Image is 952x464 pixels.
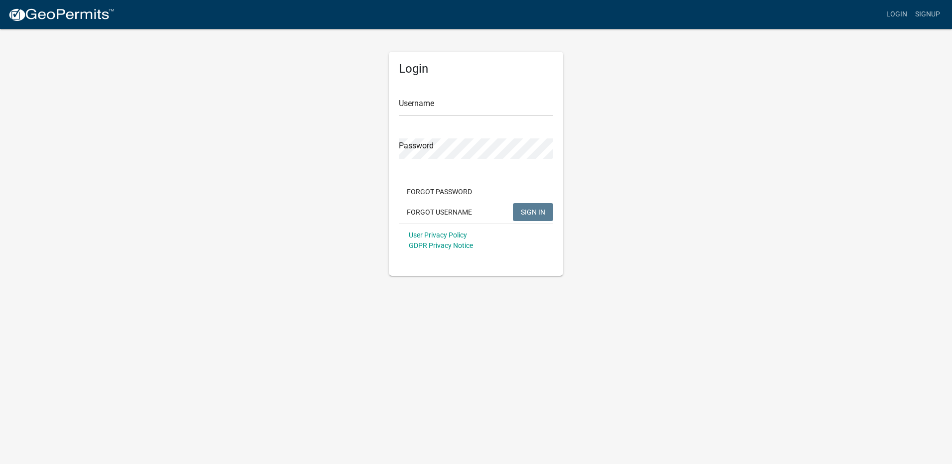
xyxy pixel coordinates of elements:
a: Signup [911,5,944,24]
button: SIGN IN [513,203,553,221]
a: GDPR Privacy Notice [409,241,473,249]
h5: Login [399,62,553,76]
button: Forgot Username [399,203,480,221]
a: Login [882,5,911,24]
a: User Privacy Policy [409,231,467,239]
button: Forgot Password [399,183,480,201]
span: SIGN IN [521,208,545,216]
